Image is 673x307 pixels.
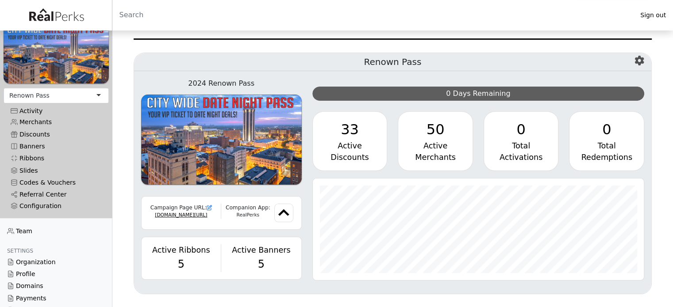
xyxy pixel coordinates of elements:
[577,152,637,163] div: Redemptions
[227,256,296,272] div: 5
[4,140,109,152] a: Banners
[141,95,302,185] img: sqktvUi49YWOlhEKK03WCLpzX7tC2yHSQ1VMvnxl.png
[4,177,109,189] a: Codes & Vouchers
[147,244,216,272] a: Active Ribbons 5
[24,5,88,25] img: real_perks_logo-01.svg
[4,128,109,140] a: Discounts
[141,78,302,89] div: 2024 Renown Pass
[227,244,296,256] div: Active Banners
[491,152,551,163] div: Activations
[4,189,109,201] a: Referral Center
[4,152,109,164] a: Ribbons
[147,256,216,272] div: 5
[274,204,293,222] img: favicon.png
[320,140,380,152] div: Active
[320,152,380,163] div: Discounts
[147,204,216,212] div: Campaign Page URL:
[134,53,652,71] h5: Renown Pass
[221,204,274,212] div: Companion App:
[405,152,465,163] div: Merchants
[221,212,274,219] div: RealPerks
[633,9,673,21] a: Sign out
[227,244,296,272] a: Active Banners 5
[491,119,551,140] div: 0
[147,244,216,256] div: Active Ribbons
[491,140,551,152] div: Total
[577,119,637,140] div: 0
[405,119,465,140] div: 50
[155,212,207,218] a: [DOMAIN_NAME][URL]
[4,164,109,176] a: Slides
[320,119,380,140] div: 33
[11,202,102,210] div: Configuration
[398,111,473,171] a: 50 Active Merchants
[9,91,50,100] div: Renown Pass
[112,4,634,26] input: Search
[312,111,388,171] a: 33 Active Discounts
[4,24,109,83] img: sqktvUi49YWOlhEKK03WCLpzX7tC2yHSQ1VMvnxl.png
[484,111,559,171] a: 0 Total Activations
[7,248,33,254] span: Settings
[312,87,644,101] div: 0 Days Remaining
[405,140,465,152] div: Active
[11,107,102,115] div: Activity
[577,140,637,152] div: Total
[4,116,109,128] a: Merchants
[569,111,644,171] a: 0 Total Redemptions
